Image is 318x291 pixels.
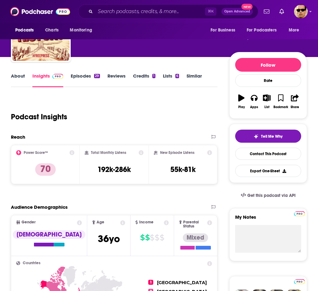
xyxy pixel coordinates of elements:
span: Age [97,220,104,224]
button: Export One-Sheet [235,165,301,177]
span: More [289,26,299,35]
button: Share [288,90,301,113]
h2: Total Monthly Listens [91,150,126,155]
button: open menu [11,24,42,36]
input: Search podcasts, credits, & more... [95,7,205,17]
img: Podchaser - Follow, Share and Rate Podcasts [10,6,70,17]
a: Get this podcast via API [236,188,301,203]
div: Apps [250,105,258,109]
h3: 192k-286k [97,165,131,174]
span: For Business [211,26,235,35]
img: Podchaser Pro [294,279,305,284]
p: 70 [35,163,56,176]
span: Charts [45,26,59,35]
a: Show notifications dropdown [277,6,287,17]
button: open menu [65,24,100,36]
a: Credits1 [133,73,155,87]
button: open menu [243,24,286,36]
h2: Power Score™ [24,150,48,155]
a: Reviews [107,73,126,87]
span: Countries [23,261,40,265]
button: Apps [248,90,261,113]
span: Logged in as karldevries [294,5,308,18]
div: 29 [94,74,100,78]
a: Pro website [294,278,305,284]
span: $ [145,233,150,243]
img: User Profile [294,5,308,18]
div: Rate [235,74,301,87]
a: Similar [187,73,202,87]
span: $ [150,233,154,243]
button: open menu [206,24,243,36]
a: Pro website [294,210,305,216]
h2: Reach [11,134,25,140]
div: List [264,105,269,109]
span: Tell Me Why [261,134,282,139]
a: Contact This Podcast [235,148,301,160]
span: ⌘ K [205,7,216,16]
span: [GEOGRAPHIC_DATA] [157,280,207,285]
button: Bookmark [273,90,288,113]
a: Charts [41,24,62,36]
div: Play [238,105,245,109]
span: New [241,4,253,10]
button: Open AdvancedNew [221,8,253,15]
span: 1 [148,280,153,285]
span: Parental Status [183,220,206,228]
span: $ [160,233,164,243]
span: 36 yo [98,233,120,245]
button: Show profile menu [294,5,308,18]
a: Show notifications dropdown [261,6,272,17]
span: Open Advanced [224,10,250,13]
span: Income [139,220,154,224]
label: My Notes [235,214,301,225]
span: Get this podcast via API [247,193,296,198]
button: List [260,90,273,113]
div: Search podcasts, credits, & more... [78,4,258,19]
span: Podcasts [15,26,34,35]
button: open menu [284,24,307,36]
button: Follow [235,58,301,72]
div: Bookmark [273,105,288,109]
a: Lists6 [163,73,179,87]
h3: 55k-81k [170,165,196,174]
div: Share [291,105,299,109]
a: About [11,73,25,87]
img: Podchaser Pro [294,211,305,216]
img: Podchaser Pro [52,74,63,79]
h2: Audience Demographics [11,204,68,210]
span: For Podcasters [247,26,277,35]
h1: Podcast Insights [11,112,67,122]
div: 6 [175,74,179,78]
a: Episodes29 [71,73,100,87]
button: Play [235,90,248,113]
span: $ [155,233,159,243]
div: Mixed [183,233,208,242]
img: tell me why sparkle [254,134,259,139]
button: tell me why sparkleTell Me Why [235,130,301,143]
div: 1 [152,74,155,78]
span: Gender [21,220,36,224]
h2: New Episode Listens [160,150,194,155]
div: [DEMOGRAPHIC_DATA] [13,230,85,239]
span: $ [140,233,145,243]
span: Monitoring [70,26,92,35]
a: InsightsPodchaser Pro [32,73,63,87]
